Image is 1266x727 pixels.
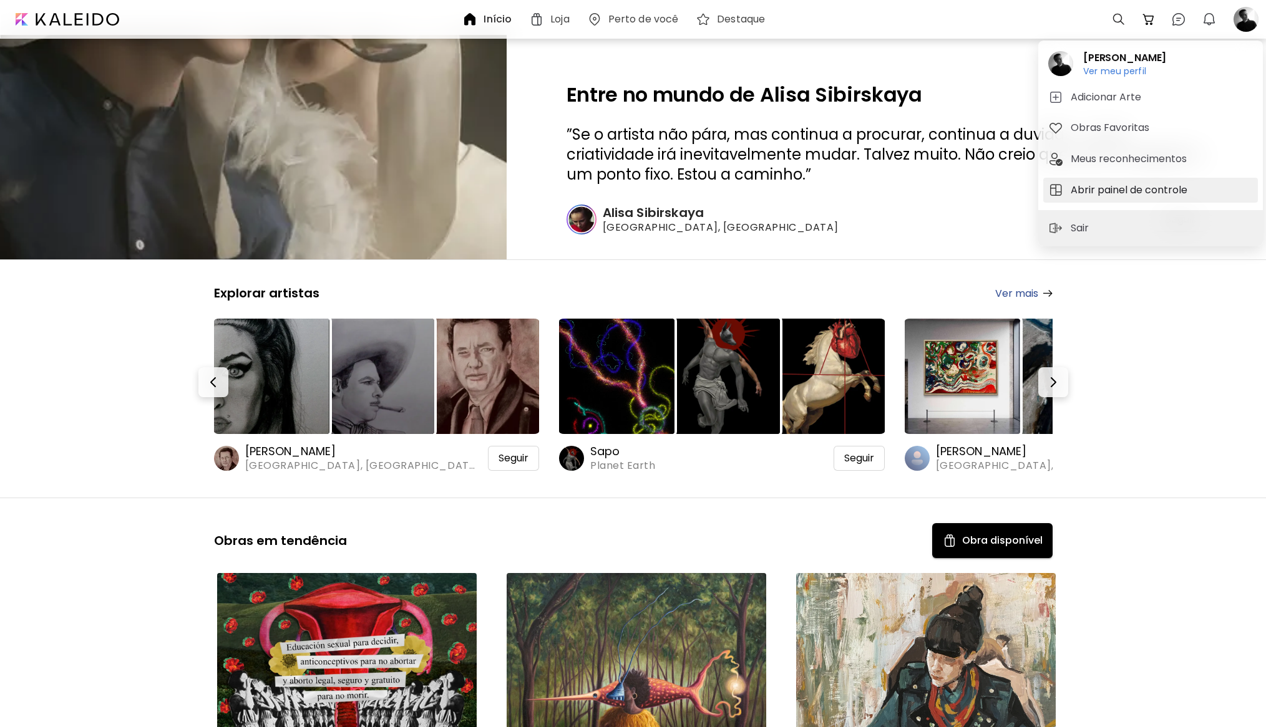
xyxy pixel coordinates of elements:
[1043,85,1258,110] button: tabAdicionar Arte
[1048,221,1063,236] img: sign-out
[1048,90,1063,105] img: tab
[1043,216,1098,241] button: sign-outSair
[1083,51,1166,65] h2: [PERSON_NAME]
[1083,65,1166,77] h6: Ver meu perfil
[1071,120,1153,135] h5: Obras Favoritas
[1071,152,1191,166] h5: Meus reconhecimentos
[1071,221,1093,236] p: Sair
[1043,178,1258,203] button: tabAbrir painel de controle
[1043,147,1258,171] button: tabMeus reconhecimentos
[1043,115,1258,140] button: tabObras Favoritas
[1048,183,1063,198] img: tab
[1071,90,1145,105] h5: Adicionar Arte
[1048,120,1063,135] img: tab
[1071,183,1191,198] h5: Abrir painel de controle
[1048,152,1063,166] img: tab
